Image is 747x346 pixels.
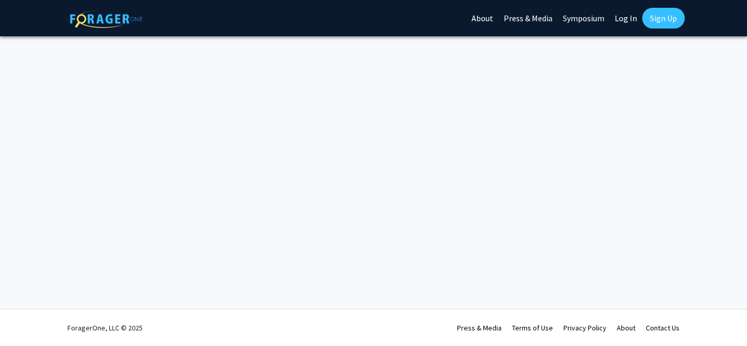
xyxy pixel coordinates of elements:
img: ForagerOne Logo [70,10,143,28]
a: Privacy Policy [563,323,606,333]
a: Press & Media [457,323,502,333]
a: About [617,323,635,333]
a: Sign Up [642,8,685,29]
a: Terms of Use [512,323,553,333]
div: ForagerOne, LLC © 2025 [67,310,143,346]
a: Contact Us [646,323,680,333]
